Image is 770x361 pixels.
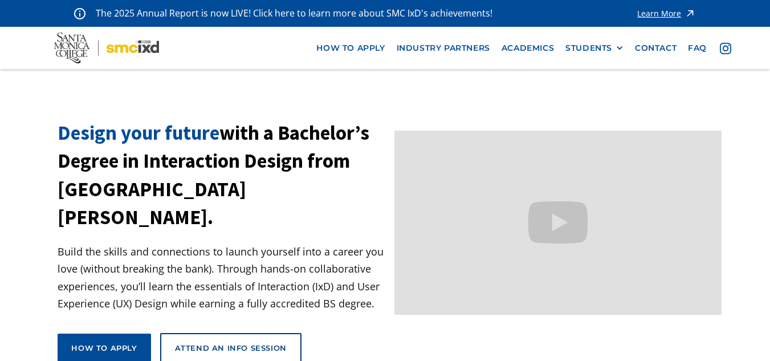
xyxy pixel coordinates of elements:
[311,38,390,59] a: how to apply
[637,6,696,21] a: Learn More
[394,131,722,315] iframe: Design your future with a Bachelor's Degree in Interaction Design from Santa Monica College
[96,6,494,21] p: The 2025 Annual Report is now LIVE! Click here to learn more about SMC IxD's achievements!
[629,38,682,59] a: contact
[496,38,560,59] a: Academics
[71,343,137,353] div: How to apply
[565,43,624,53] div: STUDENTS
[58,243,385,313] p: Build the skills and connections to launch yourself into a career you love (without breaking the ...
[720,43,731,54] img: icon - instagram
[74,7,85,19] img: icon - information - alert
[685,6,696,21] img: icon - arrow - alert
[682,38,712,59] a: faq
[637,10,681,18] div: Learn More
[565,43,612,53] div: STUDENTS
[54,33,159,63] img: Santa Monica College - SMC IxD logo
[175,343,287,353] div: Attend an Info Session
[58,120,219,145] span: Design your future
[58,119,385,231] h1: with a Bachelor’s Degree in Interaction Design from [GEOGRAPHIC_DATA][PERSON_NAME].
[391,38,496,59] a: industry partners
